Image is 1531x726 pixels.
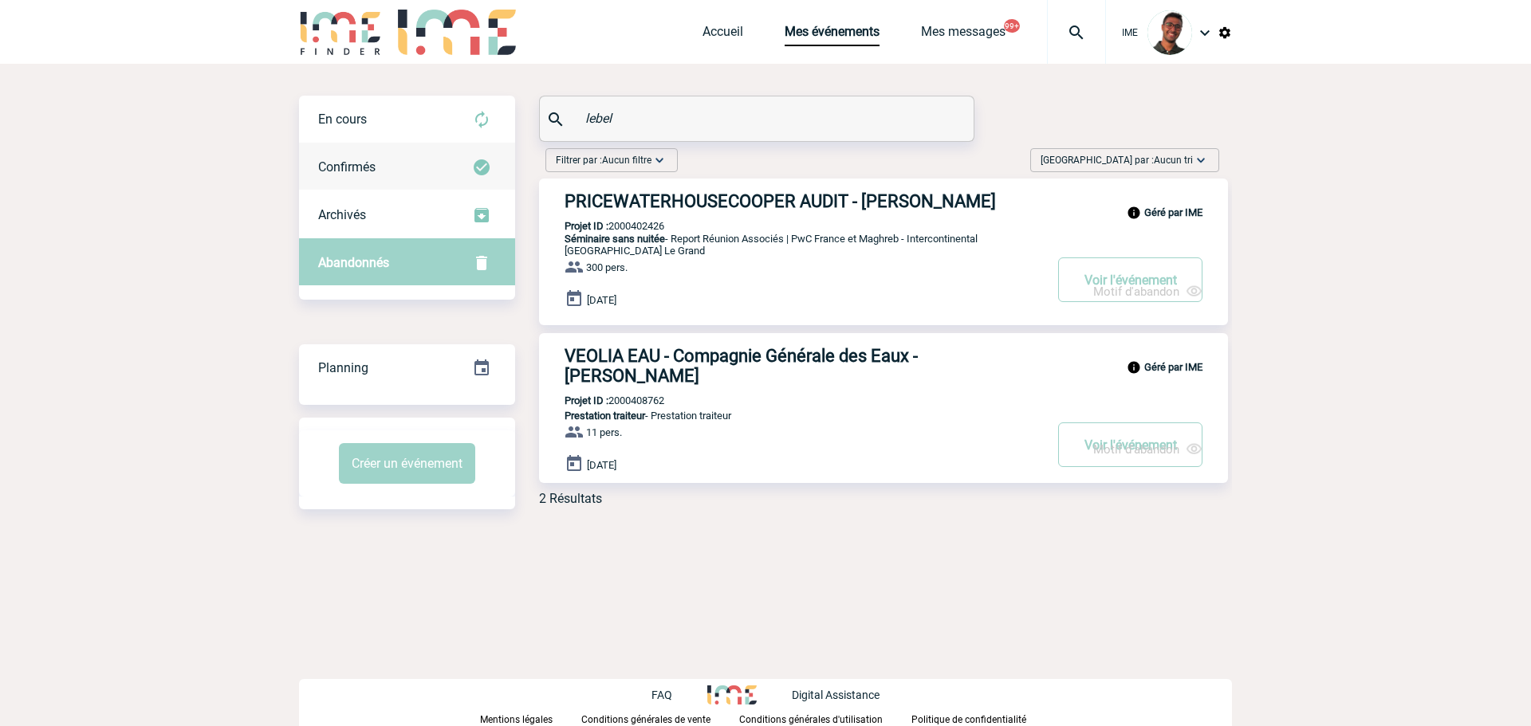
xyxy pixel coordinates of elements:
[921,24,1006,46] a: Mes messages
[1154,155,1193,166] span: Aucun tri
[1004,19,1020,33] button: 99+
[1147,10,1192,55] img: 124970-0.jpg
[1058,422,1202,467] button: Voir l'événement
[480,711,581,726] a: Mentions légales
[565,410,645,422] span: Prestation traiteur
[1122,27,1138,38] span: IME
[299,343,515,390] a: Planning
[299,10,382,55] img: IME-Finder
[651,689,672,701] p: FAQ
[318,360,368,375] span: Planning
[299,191,515,239] div: Retrouvez ici tous les événements que vous avez décidé d'archiver
[565,220,608,232] b: Projet ID :
[1041,152,1193,168] span: [GEOGRAPHIC_DATA] par :
[539,191,1228,211] a: PRICEWATERHOUSECOOPER AUDIT - [PERSON_NAME]
[299,96,515,143] div: Retrouvez ici tous vos évènements avant confirmation
[556,152,651,168] span: Filtrer par :
[480,714,553,725] p: Mentions légales
[587,294,616,306] span: [DATE]
[1093,441,1202,457] div: Motif d'abandon : Projet annulé Date : 29-03-2023 Auteur : Agence Commentaire : Annulé
[739,711,911,726] a: Conditions générales d'utilisation
[911,714,1026,725] p: Politique de confidentialité
[587,459,616,471] span: [DATE]
[785,24,880,46] a: Mes événements
[1127,206,1141,220] img: info_black_24dp.svg
[318,255,389,270] span: Abandonnés
[539,410,1043,422] p: - Prestation traiteur
[299,239,515,287] div: Retrouvez ici tous vos événements annulés
[911,711,1052,726] a: Politique de confidentialité
[1193,152,1209,168] img: baseline_expand_more_white_24dp-b.png
[318,112,367,127] span: En cours
[539,220,664,232] p: 2000402426
[565,394,608,406] b: Projet ID :
[1144,206,1202,218] b: Géré par IME
[581,714,710,725] p: Conditions générales de vente
[565,191,1043,211] h3: PRICEWATERHOUSECOOPER AUDIT - [PERSON_NAME]
[1144,361,1202,373] b: Géré par IME
[792,689,880,701] p: Digital Assistance
[539,233,1043,257] p: - Report Réunion Associés | PwC France et Maghreb - Intercontinental [GEOGRAPHIC_DATA] Le Grand
[651,686,707,701] a: FAQ
[539,346,1228,386] a: VEOLIA EAU - Compagnie Générale des Eaux - [PERSON_NAME]
[707,685,757,704] img: http://www.idealmeetingsevents.fr/
[1058,257,1202,302] button: Voir l'événement
[1127,360,1141,375] img: info_black_24dp.svg
[586,426,622,438] span: 11 pers.
[739,714,883,725] p: Conditions générales d'utilisation
[1093,283,1202,300] div: Motif d'abandon : Doublon Date : 08-06-2022 Auteur : Agence Commentaire : 312582 Car PWC n'est pa...
[539,491,602,506] div: 2 Résultats
[651,152,667,168] img: baseline_expand_more_white_24dp-b.png
[318,159,376,175] span: Confirmés
[539,394,664,406] p: 2000408762
[602,155,651,166] span: Aucun filtre
[581,711,739,726] a: Conditions générales de vente
[299,344,515,392] div: Retrouvez ici tous vos événements organisés par date et état d'avancement
[581,107,936,130] input: Rechercher un événement par son nom
[1093,285,1179,299] span: Motif d'abandon
[339,443,475,484] button: Créer un événement
[586,261,628,273] span: 300 pers.
[703,24,743,46] a: Accueil
[318,207,366,222] span: Archivés
[565,233,665,245] span: Séminaire sans nuitée
[565,346,1043,386] h3: VEOLIA EAU - Compagnie Générale des Eaux - [PERSON_NAME]
[1093,442,1179,457] span: Motif d'abandon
